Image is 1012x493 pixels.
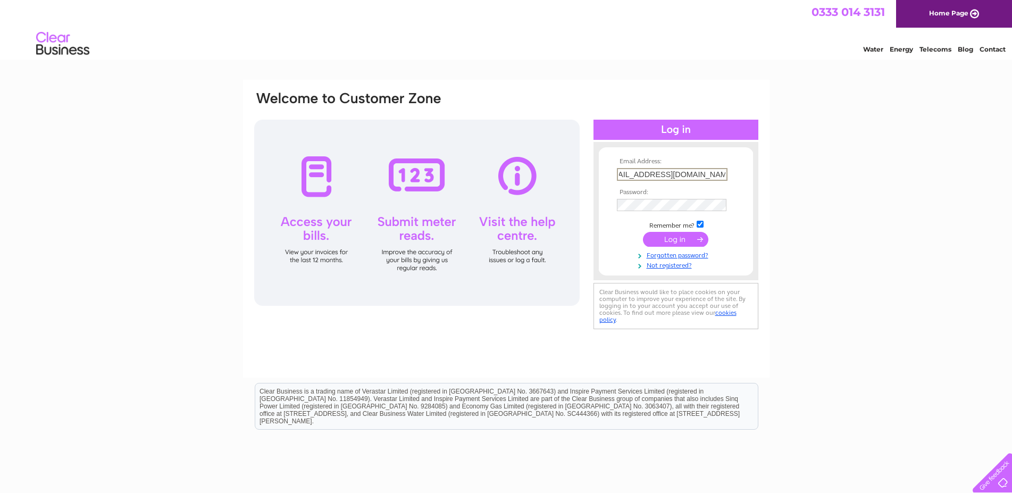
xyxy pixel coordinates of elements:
[643,232,708,247] input: Submit
[255,6,758,52] div: Clear Business is a trading name of Verastar Limited (registered in [GEOGRAPHIC_DATA] No. 3667643...
[617,260,738,270] a: Not registered?
[617,249,738,260] a: Forgotten password?
[863,45,883,53] a: Water
[980,45,1006,53] a: Contact
[958,45,973,53] a: Blog
[599,309,737,323] a: cookies policy
[36,28,90,60] img: logo.png
[890,45,913,53] a: Energy
[614,189,738,196] th: Password:
[614,158,738,165] th: Email Address:
[812,5,885,19] a: 0333 014 3131
[919,45,951,53] a: Telecoms
[593,283,758,329] div: Clear Business would like to place cookies on your computer to improve your experience of the sit...
[614,219,738,230] td: Remember me?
